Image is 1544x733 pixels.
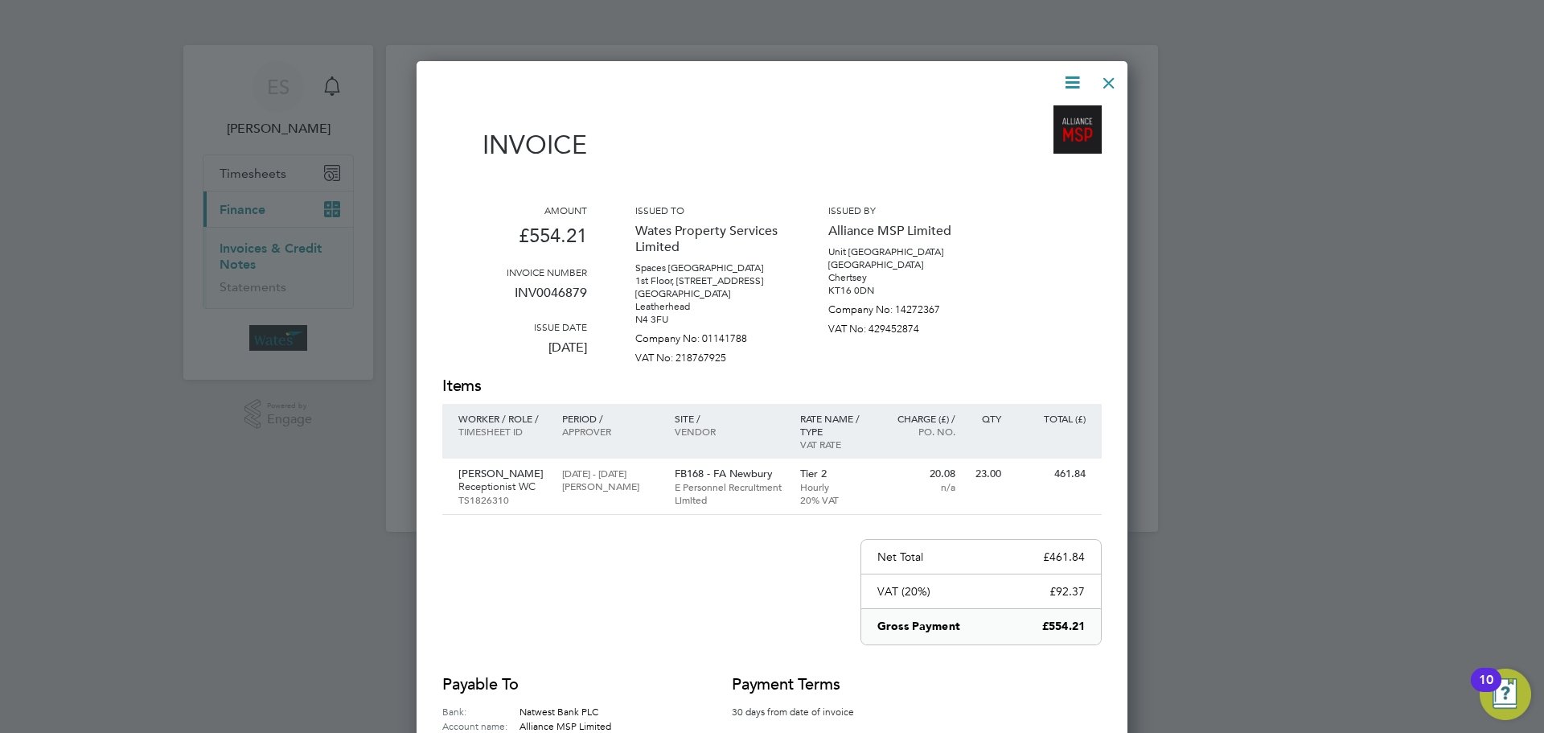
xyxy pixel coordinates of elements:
[562,425,658,438] p: Approver
[971,412,1001,425] p: QTY
[442,204,587,216] h3: Amount
[442,333,587,375] p: [DATE]
[885,425,955,438] p: Po. No.
[828,316,973,336] p: VAT No: 429452874
[442,719,519,733] label: Account name:
[442,375,1102,397] h2: Items
[442,216,587,266] p: £554.21
[828,258,973,271] p: [GEOGRAPHIC_DATA]
[828,245,973,258] p: Unit [GEOGRAPHIC_DATA]
[1017,412,1086,425] p: Total (£)
[635,261,780,274] p: Spaces [GEOGRAPHIC_DATA]
[1043,550,1085,564] p: £461.84
[828,297,973,316] p: Company No: 14272367
[1480,669,1531,720] button: Open Resource Center, 10 new notifications
[442,130,587,160] h1: Invoice
[885,412,955,425] p: Charge (£) /
[828,216,973,245] p: Alliance MSP Limited
[442,320,587,333] h3: Issue date
[635,326,780,345] p: Company No: 01141788
[635,216,780,261] p: Wates Property Services Limited
[800,480,870,493] p: Hourly
[675,480,784,506] p: E Personnel Recruitment Limited
[828,271,973,284] p: Chertsey
[562,480,658,492] p: [PERSON_NAME]
[442,673,684,696] h2: Payable to
[458,412,546,425] p: Worker / Role /
[458,425,546,438] p: Timesheet ID
[828,204,973,216] h3: Issued by
[1479,680,1493,701] div: 10
[800,412,870,438] p: Rate name / type
[442,278,587,320] p: INV0046879
[562,412,658,425] p: Period /
[675,425,784,438] p: Vendor
[635,204,780,216] h3: Issued to
[885,480,955,493] p: n/a
[635,274,780,287] p: 1st Floor, [STREET_ADDRESS]
[877,584,930,599] p: VAT (20%)
[635,345,780,364] p: VAT No: 218767925
[635,287,780,300] p: [GEOGRAPHIC_DATA]
[675,467,784,480] p: FB168 - FA Newbury
[971,467,1001,480] p: 23.00
[635,300,780,313] p: Leatherhead
[1042,619,1085,635] p: £554.21
[442,704,519,719] label: Bank:
[442,266,587,278] h3: Invoice number
[732,704,877,719] p: 30 days from date of invoice
[828,284,973,297] p: KT16 0DN
[732,673,877,696] h2: Payment terms
[458,480,546,493] p: Receptionist WC
[1049,584,1085,599] p: £92.37
[800,493,870,506] p: 20% VAT
[562,467,658,480] p: [DATE] - [DATE]
[519,719,611,732] span: Alliance MSP Limited
[800,438,870,451] p: VAT rate
[877,550,923,564] p: Net Total
[675,412,784,425] p: Site /
[458,493,546,506] p: TS1826310
[458,467,546,480] p: [PERSON_NAME]
[1017,467,1086,480] p: 461.84
[519,705,598,718] span: Natwest Bank PLC
[800,467,870,480] p: Tier 2
[885,467,955,480] p: 20.08
[635,313,780,326] p: N4 3FU
[877,619,960,635] p: Gross Payment
[1053,105,1102,154] img: alliancemsp-logo-remittance.png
